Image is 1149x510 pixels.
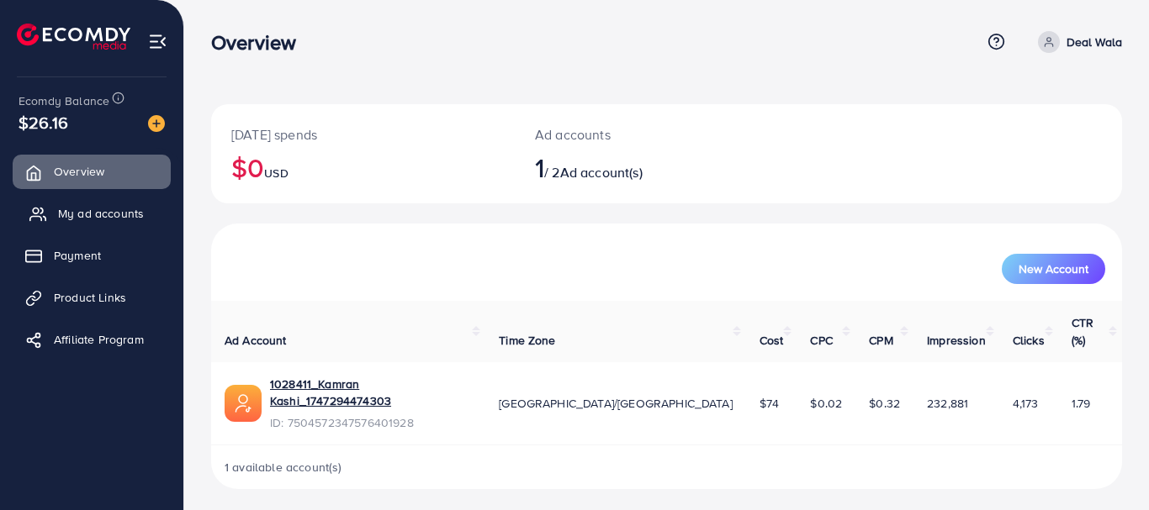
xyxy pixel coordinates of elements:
[19,110,68,134] span: $26.16
[13,323,171,356] a: Affiliate Program
[148,115,165,132] img: image
[535,148,544,187] span: 1
[760,332,784,349] span: Cost
[869,395,900,412] span: $0.32
[927,332,986,349] span: Impression
[211,30,310,55] h3: Overview
[231,151,495,183] h2: $0
[760,395,779,412] span: $74
[54,247,101,264] span: Payment
[13,155,171,188] a: Overview
[1019,263,1088,275] span: New Account
[13,281,171,314] a: Product Links
[810,332,832,349] span: CPC
[13,239,171,272] a: Payment
[225,459,342,476] span: 1 available account(s)
[270,414,472,431] span: ID: 7504572347576401928
[225,332,287,349] span: Ad Account
[17,24,130,50] img: logo
[1013,395,1039,412] span: 4,173
[58,205,144,222] span: My ad accounts
[535,151,723,183] h2: / 2
[19,92,109,109] span: Ecomdy Balance
[869,332,892,349] span: CPM
[1013,332,1045,349] span: Clicks
[54,289,126,306] span: Product Links
[535,124,723,145] p: Ad accounts
[499,332,555,349] span: Time Zone
[1031,31,1122,53] a: Deal Wala
[1072,395,1091,412] span: 1.79
[1072,314,1093,348] span: CTR (%)
[54,331,144,348] span: Affiliate Program
[499,395,733,412] span: [GEOGRAPHIC_DATA]/[GEOGRAPHIC_DATA]
[231,124,495,145] p: [DATE] spends
[148,32,167,51] img: menu
[13,197,171,230] a: My ad accounts
[270,376,472,410] a: 1028411_Kamran Kashi_1747294474303
[927,395,968,412] span: 232,881
[1067,32,1122,52] p: Deal Wala
[560,163,643,181] span: Ad account(s)
[264,165,288,181] span: USD
[225,385,262,422] img: ic-ads-acc.e4c84228.svg
[1002,254,1105,284] button: New Account
[810,395,842,412] span: $0.02
[54,163,104,180] span: Overview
